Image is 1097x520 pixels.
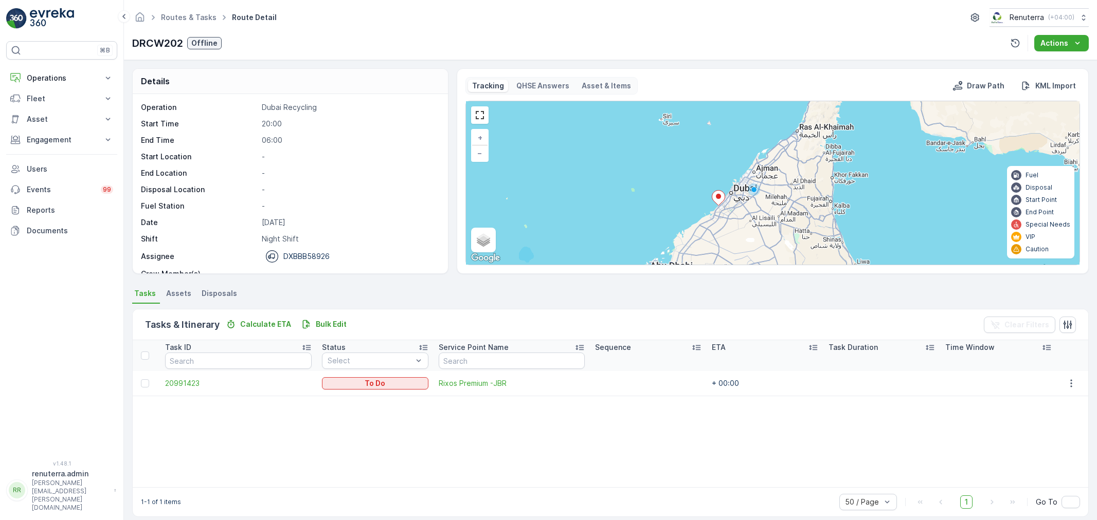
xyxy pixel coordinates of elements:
[262,119,437,129] p: 20:00
[1036,497,1057,507] span: Go To
[984,317,1055,333] button: Clear Filters
[6,109,117,129] button: Asset
[6,159,117,179] a: Users
[262,217,437,228] p: [DATE]
[9,482,25,498] div: RR
[472,130,488,145] a: Zoom In
[145,318,220,332] p: Tasks & Itinerary
[990,12,1005,23] img: Screenshot_2024-07-26_at_13.33.01.png
[161,13,217,22] a: Routes & Tasks
[27,184,95,195] p: Events
[141,184,258,195] p: Disposal Location
[478,133,482,142] span: +
[132,35,183,51] p: DRCW202
[582,81,631,91] p: Asset & Items
[141,379,149,387] div: Toggle Row Selected
[27,94,97,104] p: Fleet
[32,469,109,479] p: renuterra.admin
[141,152,258,162] p: Start Location
[469,251,502,265] a: Open this area in Google Maps (opens a new window)
[134,15,146,24] a: Homepage
[262,184,437,195] p: -
[6,460,117,467] span: v 1.48.1
[316,319,347,329] p: Bulk Edit
[27,226,113,236] p: Documents
[829,342,878,352] p: Task Duration
[1035,81,1076,91] p: KML Import
[283,251,330,262] p: DXBBB58926
[30,8,74,29] img: logo_light-DOdMpM7g.png
[262,152,437,162] p: -
[240,319,291,329] p: Calculate ETA
[6,220,117,241] a: Documents
[439,352,585,369] input: Search
[27,205,113,215] p: Reports
[141,234,258,244] p: Shift
[141,201,258,211] p: Fuel Station
[262,234,437,244] p: Night Shift
[141,119,258,129] p: Start Time
[472,107,488,123] a: View Fullscreen
[439,378,585,388] a: Rixos Premium -JBR
[1034,35,1089,51] button: Actions
[595,342,631,352] p: Sequence
[1026,233,1035,241] p: VIP
[6,179,117,200] a: Events99
[141,102,258,113] p: Operation
[1040,38,1068,48] p: Actions
[230,12,279,23] span: Route Detail
[141,168,258,178] p: End Location
[103,185,111,194] p: 99
[262,102,437,113] p: Dubai Recycling
[1026,245,1049,253] p: Caution
[262,135,437,145] p: 06:00
[472,229,495,251] a: Layers
[222,318,295,330] button: Calculate ETA
[439,342,509,352] p: Service Point Name
[141,251,174,262] p: Assignee
[477,148,482,157] span: −
[141,75,170,87] p: Details
[1010,12,1044,23] p: Renuterra
[141,135,258,145] p: End Time
[1026,171,1038,179] p: Fuel
[328,356,412,366] p: Select
[27,164,113,174] p: Users
[262,269,437,279] p: -
[6,88,117,109] button: Fleet
[322,342,346,352] p: Status
[1026,196,1057,204] p: Start Point
[141,498,181,506] p: 1-1 of 1 items
[6,68,117,88] button: Operations
[1026,183,1052,192] p: Disposal
[6,200,117,220] a: Reports
[191,38,218,48] p: Offline
[707,371,823,396] td: + 00:00
[27,135,97,145] p: Engagement
[712,342,726,352] p: ETA
[1004,320,1049,330] p: Clear Filters
[466,101,1080,265] div: 0
[945,342,995,352] p: Time Window
[27,114,97,124] p: Asset
[948,80,1009,92] button: Draw Path
[6,469,117,512] button: RRrenuterra.admin[PERSON_NAME][EMAIL_ADDRESS][PERSON_NAME][DOMAIN_NAME]
[322,377,428,389] button: To Do
[1026,208,1054,216] p: End Point
[990,8,1089,27] button: Renuterra(+04:00)
[27,73,97,83] p: Operations
[6,129,117,150] button: Engagement
[100,46,110,54] p: ⌘B
[472,145,488,161] a: Zoom Out
[262,168,437,178] p: -
[1017,80,1080,92] button: KML Import
[960,495,973,509] span: 1
[165,342,191,352] p: Task ID
[165,352,311,369] input: Search
[365,378,385,388] p: To Do
[469,251,502,265] img: Google
[297,318,351,330] button: Bulk Edit
[165,378,311,388] a: 20991423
